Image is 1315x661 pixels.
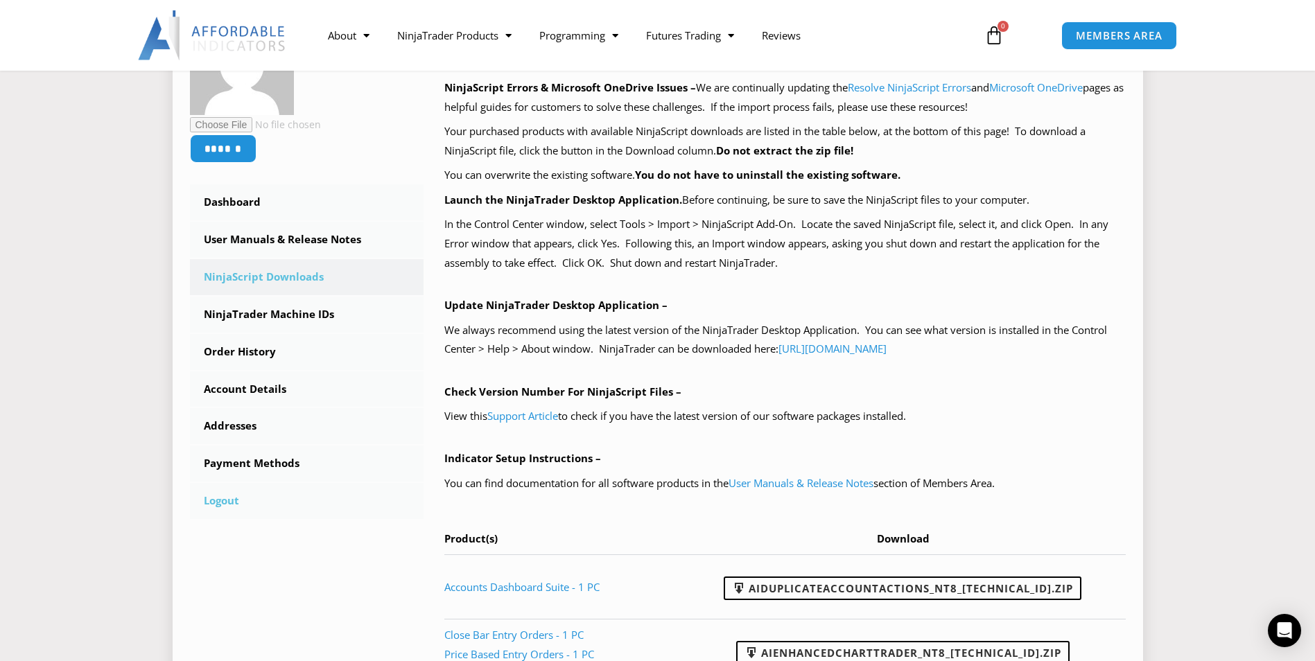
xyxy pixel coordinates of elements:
[724,576,1081,600] a: AIDuplicateAccountActions_NT8_[TECHNICAL_ID].zip
[190,483,424,519] a: Logout
[635,168,900,182] b: You do not have to uninstall the existing software.
[190,222,424,258] a: User Manuals & Release Notes
[487,409,558,423] a: Support Article
[444,122,1126,161] p: Your purchased products with available NinjaScript downloads are listed in the table below, at th...
[748,19,815,51] a: Reviews
[444,474,1126,493] p: You can find documentation for all software products in the section of Members Area.
[190,446,424,482] a: Payment Methods
[444,385,681,398] b: Check Version Number For NinjaScript Files –
[314,19,383,51] a: About
[998,21,1009,32] span: 0
[525,19,632,51] a: Programming
[778,342,887,355] a: [URL][DOMAIN_NAME]
[1076,30,1162,41] span: MEMBERS AREA
[989,80,1083,94] a: Microsoft OneDrive
[190,297,424,333] a: NinjaTrader Machine IDs
[383,19,525,51] a: NinjaTrader Products
[444,647,594,661] a: Price Based Entry Orders - 1 PC
[190,371,424,407] a: Account Details
[444,298,668,312] b: Update NinjaTrader Desktop Application –
[190,259,424,295] a: NinjaScript Downloads
[314,19,968,51] nav: Menu
[444,321,1126,360] p: We always recommend using the latest version of the NinjaTrader Desktop Application. You can see ...
[444,580,600,594] a: Accounts Dashboard Suite - 1 PC
[729,476,873,490] a: User Manuals & Release Notes
[444,451,601,465] b: Indicator Setup Instructions –
[632,19,748,51] a: Futures Trading
[964,15,1025,55] a: 0
[444,80,696,94] b: NinjaScript Errors & Microsoft OneDrive Issues –
[190,184,424,519] nav: Account pages
[190,408,424,444] a: Addresses
[444,215,1126,273] p: In the Control Center window, select Tools > Import > NinjaScript Add-On. Locate the saved NinjaS...
[444,193,682,206] b: Launch the NinjaTrader Desktop Application.
[190,334,424,370] a: Order History
[138,10,287,60] img: LogoAI | Affordable Indicators – NinjaTrader
[444,531,498,545] span: Product(s)
[444,166,1126,185] p: You can overwrite the existing software.
[877,531,930,545] span: Download
[444,407,1126,426] p: View this to check if you have the latest version of our software packages installed.
[1268,614,1301,647] div: Open Intercom Messenger
[444,628,584,642] a: Close Bar Entry Orders - 1 PC
[444,191,1126,210] p: Before continuing, be sure to save the NinjaScript files to your computer.
[848,80,971,94] a: Resolve NinjaScript Errors
[1061,21,1177,50] a: MEMBERS AREA
[444,78,1126,117] p: We are continually updating the and pages as helpful guides for customers to solve these challeng...
[190,184,424,220] a: Dashboard
[716,143,853,157] b: Do not extract the zip file!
